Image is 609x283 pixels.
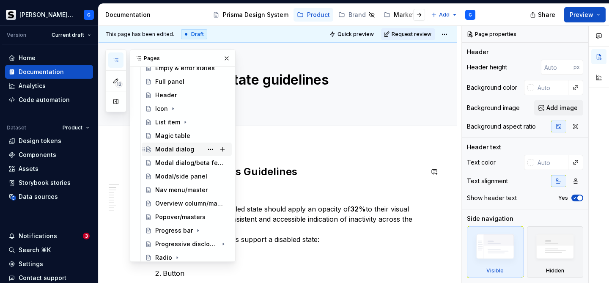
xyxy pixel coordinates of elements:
div: Marketing [394,11,424,19]
div: Header text [467,143,501,151]
div: Side navigation [467,214,513,223]
strong: 32% [350,205,366,213]
span: Quick preview [337,31,374,38]
a: List item [142,115,232,129]
div: Text color [467,158,496,167]
a: Nav menu/master [142,183,232,197]
div: Notifications [19,232,57,240]
div: Modal dialog [155,145,194,154]
div: Analytics [19,82,46,90]
div: Pages [130,50,235,67]
div: Show header text [467,194,517,202]
p: Button [163,268,423,278]
label: Yes [558,195,568,201]
div: Search ⌘K [19,246,51,254]
div: Progress bar [155,226,193,235]
span: Preview [570,11,593,19]
p: px [573,64,580,71]
a: Brand [335,8,379,22]
button: Quick preview [327,28,378,40]
a: Magic table [142,129,232,143]
a: Radio [142,251,232,264]
div: Documentation [105,11,200,19]
button: Request review [381,28,435,40]
button: Share [526,7,561,22]
div: Background image [467,104,520,112]
a: Marketing [380,8,427,22]
div: Data sources [19,192,58,201]
input: Auto [541,60,573,75]
a: Progressive disclosure [142,237,232,251]
div: Visible [467,226,524,278]
div: Header [467,48,488,56]
button: [PERSON_NAME] PrismaG [2,5,96,24]
div: Page tree [209,6,427,23]
button: Current draft [48,29,95,41]
div: Brand [348,11,366,19]
div: Version [7,32,26,38]
a: Product [294,8,333,22]
div: Radio [155,253,172,262]
div: Documentation [19,68,64,76]
a: Icon [142,102,232,115]
div: Visible [486,267,504,274]
div: Text alignment [467,177,508,185]
a: Modal dialog/beta features [142,156,232,170]
a: Design tokens [5,134,93,148]
div: Background aspect ratio [467,122,536,131]
div: Hidden [527,226,584,278]
div: Settings [19,260,43,268]
div: Design tokens [19,137,61,145]
div: Background color [467,83,517,92]
div: Modal dialog/beta features [155,159,225,167]
a: Components [5,148,93,162]
textarea: Interactive state guidelines [151,70,422,90]
div: Empty & error states [155,64,215,72]
a: Prisma Design System [209,8,292,22]
a: Data sources [5,190,93,203]
div: Header height [467,63,507,71]
div: Nav menu/master [155,186,208,194]
span: Add [439,11,450,18]
div: Icon [155,104,168,113]
input: Auto [534,80,568,95]
div: Storybook stories [19,179,71,187]
span: Current draft [52,32,84,38]
div: Modal/side panel [155,172,207,181]
button: Notifications3 [5,229,93,243]
div: Components [19,151,56,159]
div: G [469,11,472,18]
span: Product [63,124,82,131]
a: Full panel [142,75,232,88]
div: Dataset [7,124,26,131]
a: Modal/side panel [142,170,232,183]
a: Analytics [5,79,93,93]
div: Contact support [19,274,66,282]
button: Add image [534,100,583,115]
div: Progressive disclosure [155,240,218,248]
a: Header [142,88,232,102]
span: Add image [546,104,578,112]
div: Header [155,91,177,99]
span: Request review [392,31,431,38]
a: Settings [5,257,93,271]
div: Code automation [19,96,70,104]
a: Popover/masters [142,210,232,224]
div: Draft [181,29,207,39]
button: Product [59,122,93,134]
a: Overview column/master [142,197,232,210]
a: Modal dialog [142,143,232,156]
div: List item [155,118,180,126]
a: Code automation [5,93,93,107]
img: 70f0b34c-1a93-4a5d-86eb-502ec58ca862.png [6,10,16,20]
p: All components in a disabled state should apply an opacity of to their visual styles. This ensure... [153,204,423,245]
div: Prisma Design System [223,11,288,19]
div: Assets [19,165,38,173]
a: Documentation [5,65,93,79]
div: Overview column/master [155,199,225,208]
div: [PERSON_NAME] Prisma [19,11,74,19]
button: Preview [564,7,606,22]
div: Magic table [155,132,190,140]
a: Assets [5,162,93,176]
div: Hidden [546,267,564,274]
